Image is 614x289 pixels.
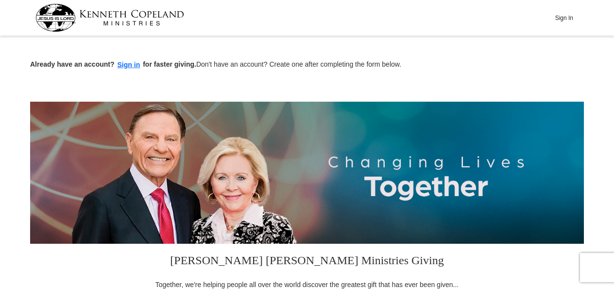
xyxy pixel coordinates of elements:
p: Don't have an account? Create one after completing the form below. [30,59,584,71]
button: Sign In [549,10,579,25]
img: kcm-header-logo.svg [35,4,184,32]
h3: [PERSON_NAME] [PERSON_NAME] Ministries Giving [149,244,465,280]
strong: Already have an account? for faster giving. [30,60,196,68]
button: Sign in [115,59,143,71]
